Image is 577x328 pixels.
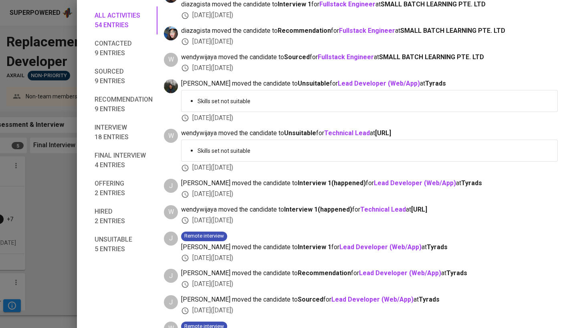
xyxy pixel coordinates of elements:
[95,123,153,142] span: Interview 18 entries
[164,232,178,246] div: J
[164,269,178,283] div: J
[95,11,153,30] span: All activities 54 entries
[164,179,178,193] div: J
[164,53,178,67] div: W
[379,53,484,61] span: SMALL BATCH LEARNING PTE. LTD
[181,11,558,20] div: [DATE] ( [DATE] )
[278,27,331,34] b: Recommendation
[95,235,153,254] span: Unsuitable 5 entries
[427,243,448,251] span: Tyrads
[95,179,153,198] span: Offering 2 entries
[381,0,486,8] span: SMALL BATCH LEARNING PTE. LTD
[374,179,456,187] a: Lead Developer (Web/App)
[400,27,505,34] span: SMALL BATCH LEARNING PTE. LTD
[198,147,551,155] p: Skills set not suitable
[324,129,370,137] a: Technical Lead
[181,179,558,188] span: [PERSON_NAME] moved the candidate to for at
[181,254,558,263] div: [DATE] ( [DATE] )
[425,80,446,87] span: Tyrads
[181,280,558,289] div: [DATE] ( [DATE] )
[360,206,406,213] a: Technical Lead
[298,179,366,187] b: Interview 1 ( happened )
[95,95,153,114] span: Recommendation 9 entries
[284,129,316,137] b: Unsuitable
[284,53,310,61] b: Sourced
[181,37,558,46] div: [DATE] ( [DATE] )
[181,232,227,240] span: Remote interview
[164,129,178,143] div: W
[95,67,153,86] span: Sourced 9 entries
[298,296,323,303] b: Sourced
[338,80,420,87] a: Lead Developer (Web/App)
[198,97,551,105] p: Skills set not suitable
[181,79,558,88] span: [PERSON_NAME] moved the candidate to for at
[419,296,440,303] span: Tyrads
[95,39,153,58] span: Contacted 9 entries
[411,206,427,213] span: [URL]
[278,0,311,8] b: Interview 1
[181,205,558,214] span: wendywijaya moved the candidate to for at
[181,64,558,73] div: [DATE] ( [DATE] )
[461,179,482,187] span: Tyrads
[298,80,330,87] b: Unsuitable
[339,243,422,251] a: Lead Developer (Web/App)
[181,163,558,172] div: [DATE] ( [DATE] )
[359,269,441,277] a: Lead Developer (Web/App)
[164,295,178,309] div: J
[181,216,558,225] div: [DATE] ( [DATE] )
[95,207,153,226] span: Hired 2 entries
[181,114,558,123] div: [DATE] ( [DATE] )
[95,151,153,170] span: Final interview 4 entries
[164,205,178,219] div: W
[181,269,558,278] span: [PERSON_NAME] moved the candidate to for at
[164,26,178,40] img: diazagista@glints.com
[284,206,352,213] b: Interview 1 ( happened )
[318,53,374,61] a: Fullstack Engineer
[181,53,558,62] span: wendywijaya moved the candidate to for at
[375,129,391,137] span: [URL]
[181,26,558,36] span: diazagista moved the candidate to for at
[181,295,558,304] span: [PERSON_NAME] moved the candidate to for at
[298,269,351,277] b: Recommendation
[181,306,558,315] div: [DATE] ( [DATE] )
[298,243,331,251] b: Interview 1
[339,27,395,34] a: Fullstack Engineer
[181,129,558,138] span: wendywijaya moved the candidate to for at
[446,269,467,277] span: Tyrads
[181,243,558,252] span: [PERSON_NAME] moved the candidate to for at
[319,0,375,8] a: Fullstack Engineer
[164,79,178,93] img: glenn@glints.com
[331,296,414,303] a: Lead Developer (Web/App)
[181,190,558,199] div: [DATE] ( [DATE] )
